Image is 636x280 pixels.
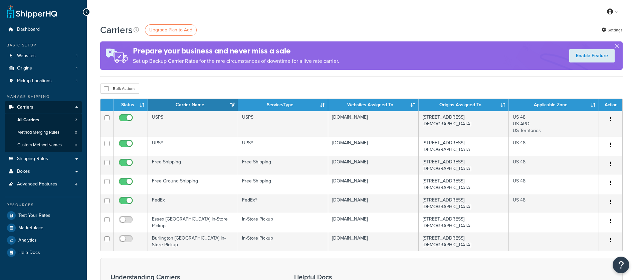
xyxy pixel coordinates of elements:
[5,126,82,139] a: Method Merging Rules 0
[419,175,509,194] td: [STREET_ADDRESS][DEMOGRAPHIC_DATA]
[5,94,82,100] div: Manage Shipping
[75,181,77,187] span: 4
[238,156,328,175] td: Free Shipping
[5,50,82,62] li: Websites
[100,84,139,94] button: Bulk Actions
[5,178,82,190] a: Advanced Features 4
[599,99,622,111] th: Action
[5,42,82,48] div: Basic Setup
[5,234,82,246] a: Analytics
[5,101,82,114] a: Carriers
[509,156,599,175] td: US 48
[419,111,509,137] td: [STREET_ADDRESS][DEMOGRAPHIC_DATA]
[5,153,82,165] li: Shipping Rules
[328,194,418,213] td: [DOMAIN_NAME]
[75,130,77,135] span: 0
[18,250,40,256] span: Help Docs
[100,23,133,36] h1: Carriers
[17,65,32,71] span: Origins
[328,99,418,111] th: Websites Assigned To: activate to sort column ascending
[238,232,328,251] td: In-Store Pickup
[76,78,77,84] span: 1
[17,181,57,187] span: Advanced Features
[5,209,82,222] a: Test Your Rates
[419,137,509,156] td: [STREET_ADDRESS][DEMOGRAPHIC_DATA]
[569,49,615,62] a: Enable Feature
[17,105,33,110] span: Carriers
[5,139,82,151] a: Custom Method Names 0
[17,142,62,148] span: Custom Method Names
[17,78,52,84] span: Pickup Locations
[509,137,599,156] td: US 48
[148,213,238,232] td: Essex [GEOGRAPHIC_DATA] In-Store Pickup
[419,99,509,111] th: Origins Assigned To: activate to sort column ascending
[238,99,328,111] th: Service/Type: activate to sort column ascending
[509,99,599,111] th: Applicable Zone: activate to sort column ascending
[148,137,238,156] td: UPS®
[5,139,82,151] li: Custom Method Names
[5,50,82,62] a: Websites 1
[613,257,629,273] button: Open Resource Center
[133,45,339,56] h4: Prepare your business and never miss a sale
[5,62,82,75] li: Origins
[17,156,48,162] span: Shipping Rules
[238,194,328,213] td: FedEx®
[5,247,82,259] a: Help Docs
[5,23,82,36] a: Dashboard
[238,111,328,137] td: USPS
[148,232,238,251] td: Burlington [GEOGRAPHIC_DATA] In-Store Pickup
[76,65,77,71] span: 1
[148,111,238,137] td: USPS
[5,222,82,234] a: Marketplace
[238,213,328,232] td: In-Store Pickup
[328,156,418,175] td: [DOMAIN_NAME]
[5,75,82,87] li: Pickup Locations
[5,126,82,139] li: Method Merging Rules
[7,5,57,18] a: ShipperHQ Home
[148,156,238,175] td: Free Shipping
[148,175,238,194] td: Free Ground Shipping
[5,75,82,87] a: Pickup Locations 1
[5,178,82,190] li: Advanced Features
[148,194,238,213] td: FedEx
[114,99,148,111] th: Status: activate to sort column ascending
[17,169,30,174] span: Boxes
[100,41,133,70] img: ad-rules-rateshop-fe6ec290ccb7230408bd80ed9643f0289d75e0ffd9eb532fc0e269fcd187b520.png
[148,99,238,111] th: Carrier Name: activate to sort column ascending
[328,175,418,194] td: [DOMAIN_NAME]
[133,56,339,66] p: Set up Backup Carrier Rates for the rare circumstances of downtime for a live rate carrier.
[5,114,82,126] li: All Carriers
[75,142,77,148] span: 0
[509,111,599,137] td: US 48 US APO US Territories
[419,232,509,251] td: [STREET_ADDRESS][DEMOGRAPHIC_DATA]
[149,26,192,33] span: Upgrade Plan to Add
[17,27,40,32] span: Dashboard
[18,225,43,231] span: Marketplace
[419,156,509,175] td: [STREET_ADDRESS][DEMOGRAPHIC_DATA]
[509,175,599,194] td: US 48
[75,117,77,123] span: 7
[76,53,77,59] span: 1
[18,213,50,219] span: Test Your Rates
[238,175,328,194] td: Free Shipping
[419,213,509,232] td: [STREET_ADDRESS][DEMOGRAPHIC_DATA]
[5,165,82,178] a: Boxes
[17,130,59,135] span: Method Merging Rules
[145,24,197,36] a: Upgrade Plan to Add
[17,53,36,59] span: Websites
[238,137,328,156] td: UPS®
[5,62,82,75] a: Origins 1
[5,101,82,152] li: Carriers
[328,213,418,232] td: [DOMAIN_NAME]
[328,137,418,156] td: [DOMAIN_NAME]
[509,194,599,213] td: US 48
[328,111,418,137] td: [DOMAIN_NAME]
[17,117,39,123] span: All Carriers
[602,25,623,35] a: Settings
